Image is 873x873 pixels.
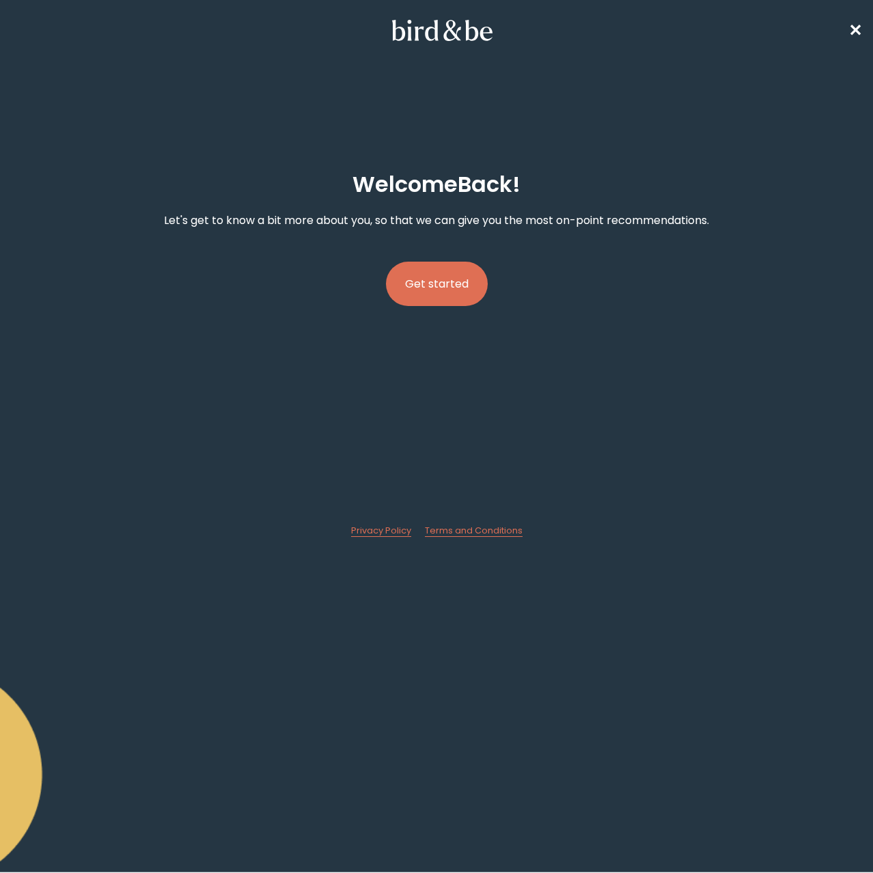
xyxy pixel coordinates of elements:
a: ✕ [848,18,862,42]
span: ✕ [848,19,862,42]
button: Get started [386,262,488,306]
span: Privacy Policy [351,525,411,536]
p: Let's get to know a bit more about you, so that we can give you the most on-point recommendations. [164,212,709,229]
a: Privacy Policy [351,525,411,537]
a: Terms and Conditions [425,525,523,537]
a: Get started [386,240,488,328]
h2: Welcome Back ! [352,168,521,201]
span: Terms and Conditions [425,525,523,536]
iframe: Gorgias live chat messenger [805,809,859,859]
